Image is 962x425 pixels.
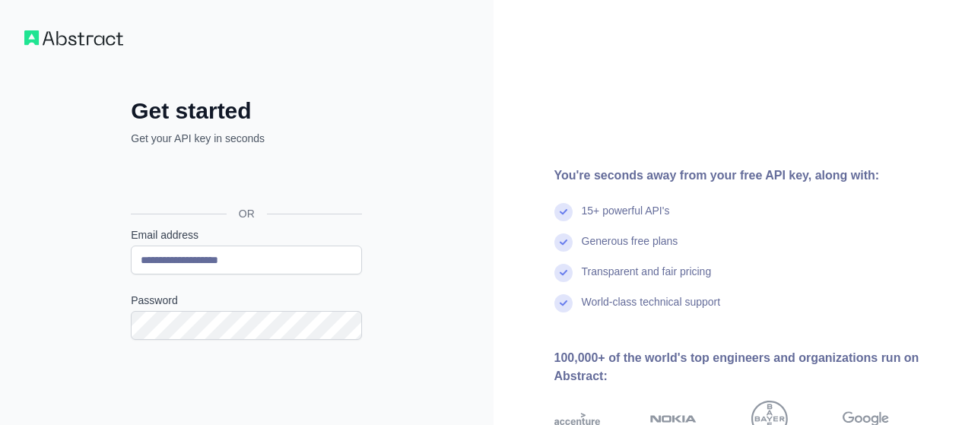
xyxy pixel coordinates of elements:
iframe: reCAPTCHA [131,358,362,417]
img: check mark [554,203,573,221]
label: Email address [131,227,362,243]
div: Generous free plans [582,233,678,264]
p: Get your API key in seconds [131,131,362,146]
img: Workflow [24,30,123,46]
h2: Get started [131,97,362,125]
img: check mark [554,294,573,312]
span: OR [227,206,267,221]
div: 15+ powerful API's [582,203,670,233]
div: World-class technical support [582,294,721,325]
div: Transparent and fair pricing [582,264,712,294]
iframe: Sign in with Google Button [123,163,367,196]
img: check mark [554,233,573,252]
div: 100,000+ of the world's top engineers and organizations run on Abstract: [554,349,938,385]
label: Password [131,293,362,308]
img: check mark [554,264,573,282]
div: You're seconds away from your free API key, along with: [554,167,938,185]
